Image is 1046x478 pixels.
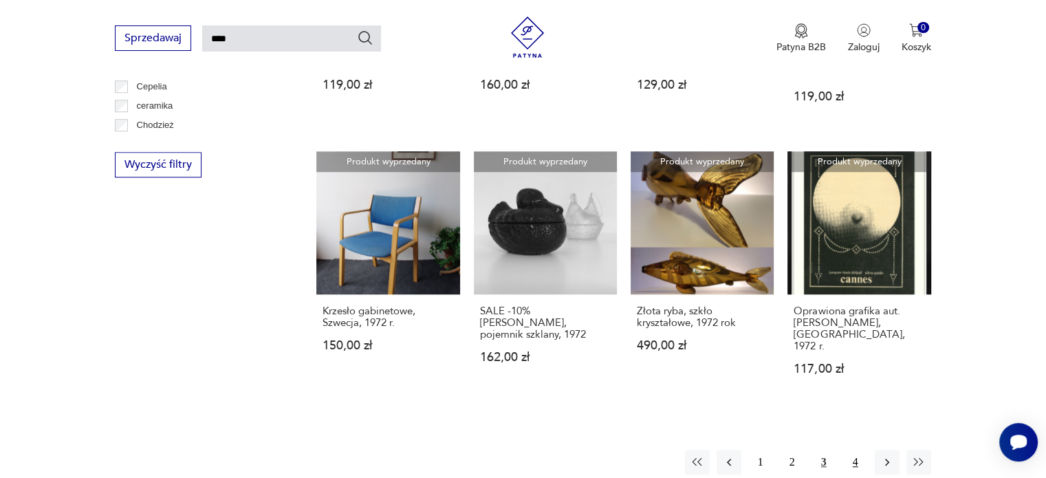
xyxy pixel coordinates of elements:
[480,351,611,363] p: 162,00 zł
[480,79,611,91] p: 160,00 zł
[794,23,808,39] img: Ikona medalu
[316,151,459,402] a: Produkt wyprzedanyKrzesło gabinetowe, Szwecja, 1972 r.Krzesło gabinetowe, Szwecja, 1972 r.150,00 zł
[115,152,201,177] button: Wyczyść filtry
[323,340,453,351] p: 150,00 zł
[637,305,767,329] h3: Złota ryba, szkło kryształowe, 1972 rok
[794,91,924,102] p: 119,00 zł
[323,305,453,329] h3: Krzesło gabinetowe, Szwecja, 1972 r.
[843,450,868,475] button: 4
[917,22,929,34] div: 0
[323,79,453,91] p: 119,00 zł
[507,17,548,58] img: Patyna - sklep z meblami i dekoracjami vintage
[902,23,931,54] button: 0Koszyk
[909,23,923,37] img: Ikona koszyka
[857,23,871,37] img: Ikonka użytkownika
[748,450,773,475] button: 1
[357,30,373,46] button: Szukaj
[631,151,774,402] a: Produkt wyprzedanyZłota ryba, szkło kryształowe, 1972 rokZłota ryba, szkło kryształowe, 1972 rok4...
[902,41,931,54] p: Koszyk
[848,23,880,54] button: Zaloguj
[794,305,924,352] h3: Oprawiona grafika aut. [PERSON_NAME], [GEOGRAPHIC_DATA], 1972 r.
[115,34,191,44] a: Sprzedawaj
[794,363,924,375] p: 117,00 zł
[637,79,767,91] p: 129,00 zł
[999,423,1038,461] iframe: Smartsupp widget button
[811,450,836,475] button: 3
[137,118,174,133] p: Chodzież
[780,450,805,475] button: 2
[474,151,617,402] a: Produkt wyprzedanySALE -10% Czarny Kaczor, pojemnik szklany, 1972SALE -10% [PERSON_NAME], pojemni...
[137,79,167,94] p: Cepelia
[776,23,826,54] a: Ikona medaluPatyna B2B
[137,98,173,113] p: ceramika
[794,45,924,80] h3: Oprawiona okładka miesięcznika JAZZ, 1972 r., aut. [PERSON_NAME]
[480,305,611,340] h3: SALE -10% [PERSON_NAME], pojemnik szklany, 1972
[115,25,191,51] button: Sprzedawaj
[776,23,826,54] button: Patyna B2B
[848,41,880,54] p: Zaloguj
[637,340,767,351] p: 490,00 zł
[776,41,826,54] p: Patyna B2B
[787,151,930,402] a: Produkt wyprzedanyOprawiona grafika aut. R. Cieślewicz, Cannes, 1972 r.Oprawiona grafika aut. [PE...
[137,137,171,152] p: Ćmielów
